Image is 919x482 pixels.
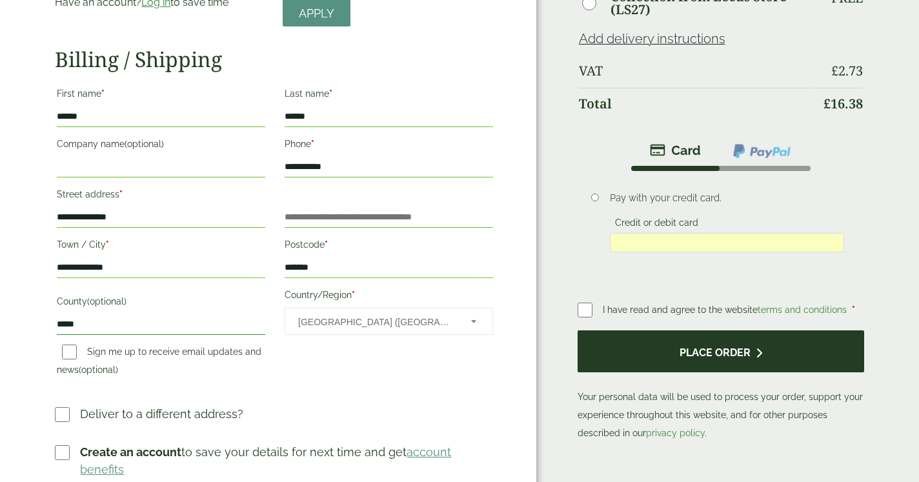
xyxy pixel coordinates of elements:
[285,135,493,157] label: Phone
[62,345,77,359] input: Sign me up to receive email updates and news(optional)
[325,239,328,250] abbr: required
[285,85,493,106] label: Last name
[57,292,265,314] label: County
[610,191,843,205] p: Pay with your credit card.
[101,88,105,99] abbr: required
[80,445,451,476] a: account benefits
[57,236,265,257] label: Town / City
[299,6,334,21] span: Apply
[80,445,181,459] strong: Create an account
[285,236,493,257] label: Postcode
[80,405,243,423] p: Deliver to a different address?
[57,346,261,379] label: Sign me up to receive email updates and news
[79,365,118,375] span: (optional)
[311,139,314,149] abbr: required
[579,31,725,46] a: Add delivery instructions
[823,95,863,112] bdi: 16.38
[119,189,123,199] abbr: required
[831,62,838,79] span: £
[603,305,849,315] span: I have read and agree to the website
[87,296,126,306] span: (optional)
[650,143,701,158] img: stripe.png
[578,330,864,442] p: Your personal data will be used to process your order, support your experience throughout this we...
[823,95,831,112] span: £
[125,139,164,149] span: (optional)
[610,217,703,232] label: Credit or debit card
[831,62,863,79] bdi: 2.73
[57,85,265,106] label: First name
[329,88,332,99] abbr: required
[646,428,705,438] a: privacy policy
[614,237,840,248] iframe: Secure card payment input frame
[352,290,355,300] abbr: required
[285,286,493,308] label: Country/Region
[732,143,792,159] img: ppcp-gateway.png
[106,239,109,250] abbr: required
[852,305,855,315] abbr: required
[579,55,814,86] th: VAT
[285,308,493,335] span: Country/Region
[578,330,864,372] button: Place order
[57,135,265,157] label: Company name
[298,308,454,336] span: United Kingdom (UK)
[55,47,494,72] h2: Billing / Shipping
[579,88,814,119] th: Total
[758,305,847,315] a: terms and conditions
[57,185,265,207] label: Street address
[80,443,494,478] p: to save your details for next time and get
